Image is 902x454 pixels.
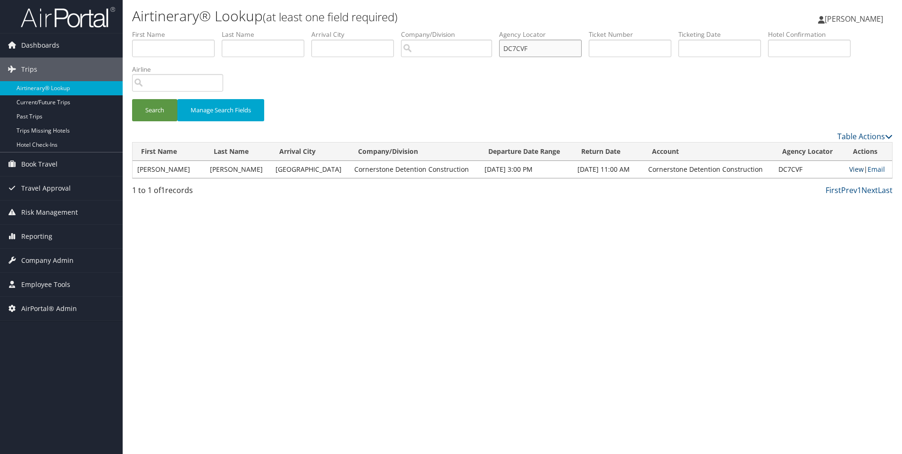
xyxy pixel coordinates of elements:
th: Account: activate to sort column ascending [643,143,774,161]
th: Arrival City: activate to sort column ascending [271,143,350,161]
a: 1 [857,185,861,195]
span: Trips [21,58,37,81]
button: Manage Search Fields [177,99,264,121]
a: View [849,165,864,174]
a: Prev [841,185,857,195]
td: DC7CVF [774,161,844,178]
td: [GEOGRAPHIC_DATA] [271,161,350,178]
span: Employee Tools [21,273,70,296]
th: Company/Division [350,143,480,161]
span: Company Admin [21,249,74,272]
span: Dashboards [21,34,59,57]
a: Last [878,185,893,195]
span: Risk Management [21,201,78,224]
td: [PERSON_NAME] [205,161,270,178]
label: Hotel Confirmation [768,30,858,39]
th: Departure Date Range: activate to sort column ascending [480,143,573,161]
label: Ticket Number [589,30,678,39]
span: 1 [161,185,165,195]
th: Agency Locator: activate to sort column ascending [774,143,844,161]
span: Travel Approval [21,177,71,200]
th: Last Name: activate to sort column ascending [205,143,270,161]
img: airportal-logo.png [21,6,115,28]
td: [DATE] 3:00 PM [480,161,573,178]
th: Actions [844,143,892,161]
label: First Name [132,30,222,39]
a: Next [861,185,878,195]
span: Reporting [21,225,52,248]
span: [PERSON_NAME] [825,14,883,24]
td: Cornerstone Detention Construction [350,161,480,178]
a: Table Actions [837,131,893,142]
td: [DATE] 11:00 AM [573,161,643,178]
span: AirPortal® Admin [21,297,77,320]
button: Search [132,99,177,121]
small: (at least one field required) [263,9,398,25]
a: Email [868,165,885,174]
div: 1 to 1 of records [132,185,312,201]
a: First [826,185,841,195]
td: | [844,161,892,178]
label: Ticketing Date [678,30,768,39]
label: Company/Division [401,30,499,39]
th: First Name: activate to sort column ascending [133,143,205,161]
td: Cornerstone Detention Construction [643,161,774,178]
label: Last Name [222,30,311,39]
th: Return Date: activate to sort column ascending [573,143,643,161]
label: Arrival City [311,30,401,39]
a: [PERSON_NAME] [818,5,893,33]
span: Book Travel [21,152,58,176]
label: Airline [132,65,230,74]
label: Agency Locator [499,30,589,39]
td: [PERSON_NAME] [133,161,205,178]
h1: Airtinerary® Lookup [132,6,639,26]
